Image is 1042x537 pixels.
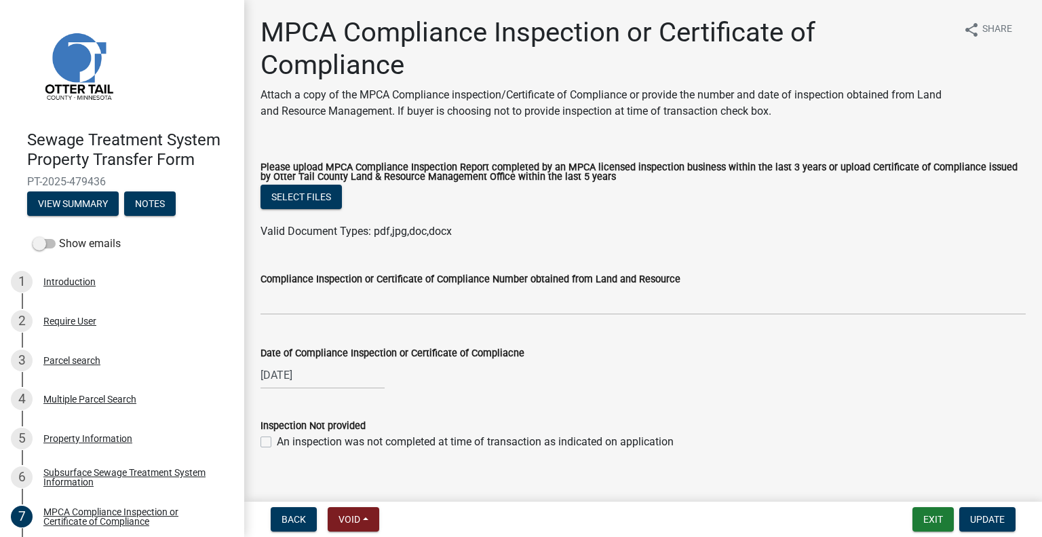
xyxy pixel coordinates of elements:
[11,350,33,371] div: 3
[260,225,452,238] span: Valid Document Types: pdf,jpg,doc,docx
[27,130,233,170] h4: Sewage Treatment System Property Transfer Form
[27,191,119,216] button: View Summary
[982,22,1012,38] span: Share
[43,507,223,526] div: MPCA Compliance Inspection or Certificate of Compliance
[952,16,1023,43] button: shareShare
[282,514,306,525] span: Back
[260,275,680,284] label: Compliance Inspection or Certificate of Compliance Number obtained from Land and Resource
[11,388,33,410] div: 4
[277,434,674,450] label: An inspection was not completed at time of transaction as indicated on application
[963,22,980,38] i: share
[27,175,217,188] span: PT-2025-479436
[970,514,1005,525] span: Update
[33,236,121,252] label: Show emails
[260,87,952,119] p: Attach a copy of the MPCA Compliance inspection/Certificate of Compliance or provide the number a...
[124,191,176,216] button: Notes
[124,199,176,210] wm-modal-confirm: Notes
[271,507,317,532] button: Back
[11,271,33,293] div: 1
[43,277,96,286] div: Introduction
[43,468,223,487] div: Subsurface Sewage Treatment System Information
[912,507,954,532] button: Exit
[260,185,342,209] button: Select files
[959,507,1016,532] button: Update
[43,434,132,443] div: Property Information
[11,428,33,449] div: 5
[43,316,96,326] div: Require User
[27,199,119,210] wm-modal-confirm: Summary
[27,14,129,116] img: Otter Tail County, Minnesota
[43,394,136,404] div: Multiple Parcel Search
[11,310,33,332] div: 2
[339,514,360,525] span: Void
[11,466,33,488] div: 6
[260,422,366,431] label: Inspection Not provided
[260,349,524,358] label: Date of Compliance Inspection or Certificate of Compliacne
[43,356,100,365] div: Parcel search
[11,506,33,527] div: 7
[260,163,1026,183] label: Please upload MPCA Compliance Inspection Report completed by an MPCA licensed inspection business...
[260,16,952,81] h1: MPCA Compliance Inspection or Certificate of Compliance
[328,507,379,532] button: Void
[260,361,385,389] input: mm/dd/yyyy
